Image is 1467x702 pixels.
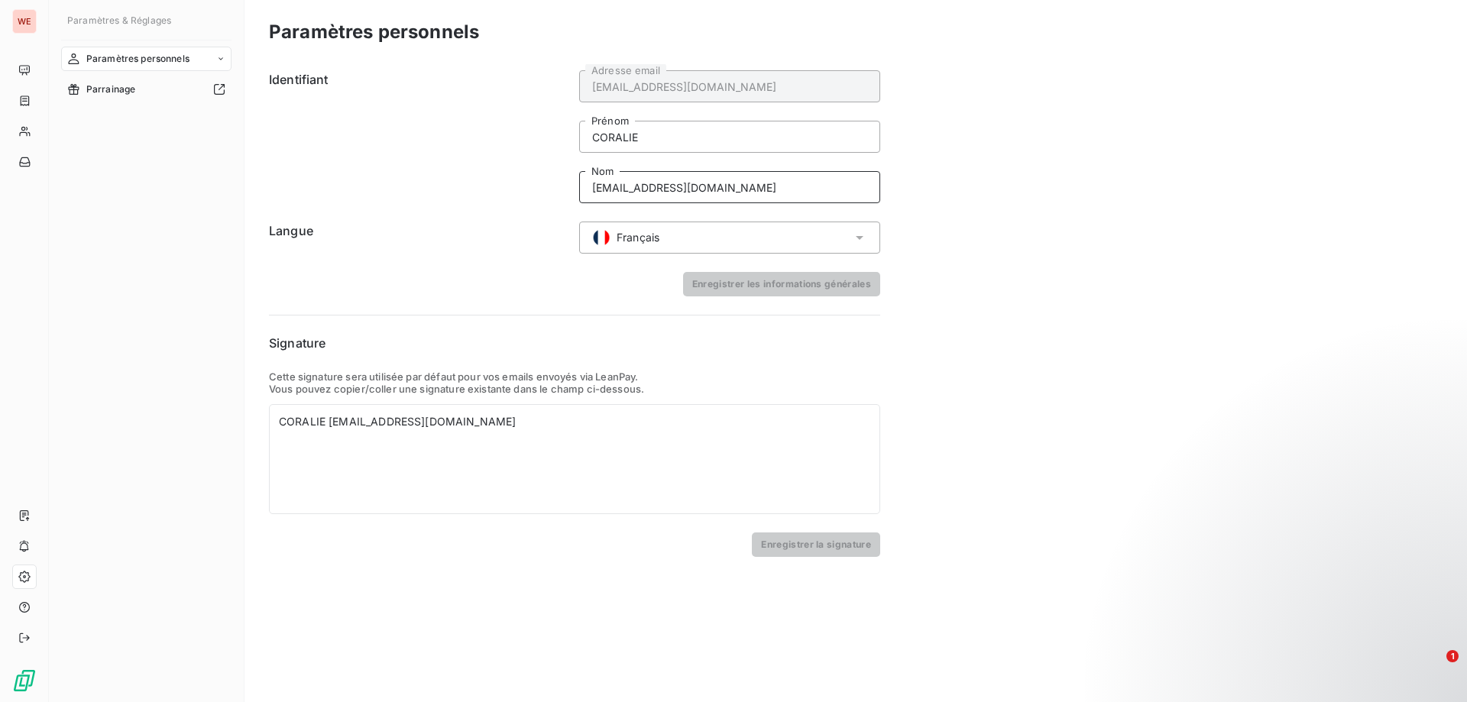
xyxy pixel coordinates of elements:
span: Paramètres & Réglages [67,15,171,26]
div: WE [12,9,37,34]
p: Cette signature sera utilisée par défaut pour vos emails envoyés via LeanPay. [269,370,880,383]
h6: Signature [269,334,880,352]
button: Enregistrer la signature [752,532,880,557]
span: Paramètres personnels [86,52,189,66]
h3: Paramètres personnels [269,18,479,46]
input: placeholder [579,121,880,153]
img: Logo LeanPay [12,668,37,693]
p: Vous pouvez copier/coller une signature existante dans le champ ci-dessous. [269,383,880,395]
div: CORALIE [EMAIL_ADDRESS][DOMAIN_NAME] [279,414,870,429]
button: Enregistrer les informations générales [683,272,880,296]
iframe: Intercom live chat [1415,650,1452,687]
iframe: Intercom notifications message [1161,554,1467,661]
input: placeholder [579,171,880,203]
span: 1 [1446,650,1459,662]
h6: Identifiant [269,70,570,203]
a: Parrainage [61,77,232,102]
input: placeholder [579,70,880,102]
span: Parrainage [86,82,136,96]
span: Français [617,230,659,245]
h6: Langue [269,222,570,254]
